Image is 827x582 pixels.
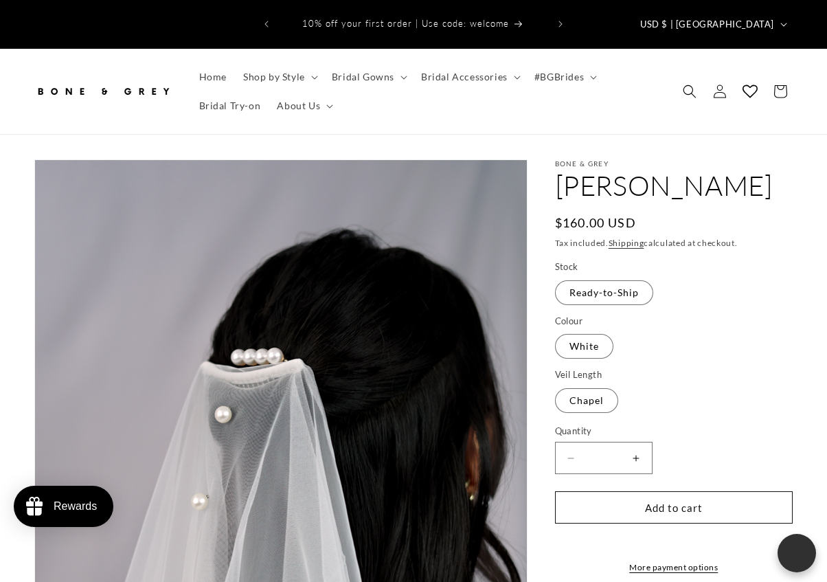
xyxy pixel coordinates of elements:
[277,100,320,112] span: About Us
[526,63,602,91] summary: #BGBrides
[545,11,576,37] button: Next announcement
[675,76,705,107] summary: Search
[555,388,618,413] label: Chapel
[555,214,636,232] span: $160.00 USD
[555,425,793,438] label: Quantity
[555,260,580,274] legend: Stock
[191,63,235,91] a: Home
[555,561,793,574] a: More payment options
[555,368,603,382] legend: Veil Length
[199,100,261,112] span: Bridal Try-on
[555,491,793,524] button: Add to cart
[243,71,305,83] span: Shop by Style
[324,63,413,91] summary: Bridal Gowns
[302,18,509,29] span: 10% off your first order | Use code: welcome
[609,238,644,248] a: Shipping
[34,76,172,107] img: Bone and Grey Bridal
[332,71,394,83] span: Bridal Gowns
[54,500,97,513] div: Rewards
[632,11,793,37] button: USD $ | [GEOGRAPHIC_DATA]
[199,71,227,83] span: Home
[413,63,526,91] summary: Bridal Accessories
[555,280,653,305] label: Ready-to-Ship
[555,159,793,168] p: Bone & Grey
[191,91,269,120] a: Bridal Try-on
[555,334,613,359] label: White
[534,71,584,83] span: #BGBrides
[421,71,508,83] span: Bridal Accessories
[235,63,324,91] summary: Shop by Style
[555,168,793,203] h1: [PERSON_NAME]
[30,71,177,111] a: Bone and Grey Bridal
[251,11,282,37] button: Previous announcement
[778,534,816,572] button: Open chatbox
[269,91,339,120] summary: About Us
[555,236,793,250] div: Tax included. calculated at checkout.
[640,18,774,32] span: USD $ | [GEOGRAPHIC_DATA]
[555,315,584,328] legend: Colour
